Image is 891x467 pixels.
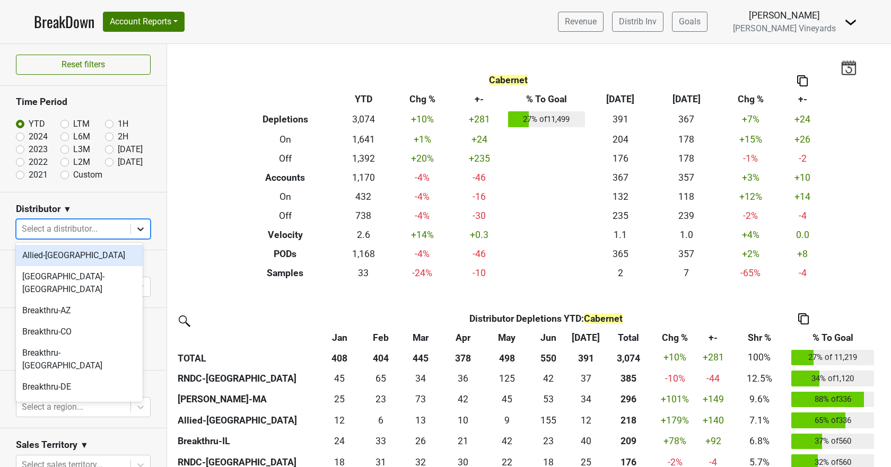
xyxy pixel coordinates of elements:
td: +14 % [391,225,453,244]
div: 33 [364,434,398,448]
td: 34.42 [568,389,604,410]
td: 33 [336,263,391,283]
td: 432 [336,187,391,206]
td: -1 % [720,149,782,168]
div: +140 [699,413,727,427]
div: 65 [364,372,398,385]
td: 7 [653,263,720,283]
a: Distrib Inv [612,12,663,32]
div: 37 [571,372,601,385]
th: Feb: activate to sort column ascending [362,328,400,347]
a: Revenue [558,12,604,32]
td: -65 % [720,263,782,283]
td: 1,641 [336,130,391,149]
td: -4 [782,263,824,283]
td: 12.166 [568,410,604,431]
th: Breakthru-IL [175,431,318,452]
td: -24 % [391,263,453,283]
div: 12 [320,413,360,427]
td: 26 [400,431,441,452]
td: +14 [782,187,824,206]
div: 12 [571,413,601,427]
td: 367 [587,168,653,187]
td: 9.416 [485,410,529,431]
th: 3,074 [604,347,653,368]
div: Breakthru-[GEOGRAPHIC_DATA] [16,398,143,431]
div: 125 [487,372,527,385]
div: 13 [403,413,438,427]
div: 40 [571,434,601,448]
td: -4 % [391,244,453,263]
img: Copy to clipboard [798,313,809,324]
label: L6M [73,130,90,143]
td: 1,170 [336,168,391,187]
td: +1 % [391,130,453,149]
button: Account Reports [103,12,185,32]
td: +12 % [720,187,782,206]
th: 498 [485,347,529,368]
td: +15 % [720,130,782,149]
div: 36 [443,372,483,385]
td: 1,392 [336,149,391,168]
div: 23 [531,434,565,448]
label: 1H [118,118,128,130]
span: Cabernet [584,313,623,324]
td: -4 % [391,206,453,225]
td: -46 [453,168,506,187]
th: [DATE] [653,90,720,109]
th: &nbsp;: activate to sort column ascending [175,328,318,347]
th: 391 [568,347,604,368]
td: +26 [782,130,824,149]
td: -16 [453,187,506,206]
th: +- [453,90,506,109]
td: 357 [653,244,720,263]
td: -46 [453,244,506,263]
td: 176 [587,149,653,168]
td: -2 [782,149,824,168]
td: 33.083 [362,431,400,452]
td: 1,168 [336,244,391,263]
td: 125 [485,368,529,389]
div: 42 [531,372,565,385]
th: May: activate to sort column ascending [485,328,529,347]
div: [PERSON_NAME] [733,8,836,22]
td: 155.416 [529,410,568,431]
td: 37.083 [568,368,604,389]
h3: Time Period [16,96,151,108]
td: 22.5 [529,431,568,452]
td: 178 [653,130,720,149]
td: 45.33 [485,389,529,410]
td: 34.2 [400,368,441,389]
td: 7.1% [730,410,789,431]
div: +149 [699,392,727,406]
div: Allied-[GEOGRAPHIC_DATA] [16,245,143,266]
div: 209 [606,434,651,448]
td: 65.3 [362,368,400,389]
td: 12.5% [730,368,789,389]
div: 155 [531,413,565,427]
td: 10.249 [441,410,485,431]
div: 42 [487,434,527,448]
td: -30 [453,206,506,225]
td: +4 % [720,225,782,244]
th: Chg % [720,90,782,109]
div: 218 [606,413,651,427]
div: Breakthru-DE [16,376,143,398]
td: 357 [653,168,720,187]
td: 40.25 [568,431,604,452]
td: 23.17 [362,389,400,410]
div: 42 [443,392,483,406]
td: 2 [587,263,653,283]
th: Accounts [235,168,336,187]
td: +10 [782,168,824,187]
img: filter [175,312,192,329]
button: Reset filters [16,55,151,75]
div: 9 [487,413,527,427]
td: 118 [653,187,720,206]
div: Breakthru-[GEOGRAPHIC_DATA] [16,342,143,376]
div: 26 [403,434,438,448]
label: 2024 [29,130,48,143]
td: 9.6% [730,389,789,410]
td: 132 [587,187,653,206]
td: 365 [587,244,653,263]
